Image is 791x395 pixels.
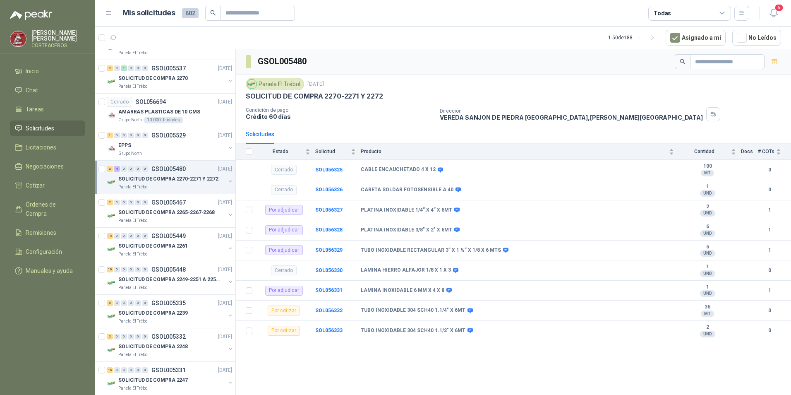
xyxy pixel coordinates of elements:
div: 0 [114,132,120,138]
p: GSOL005331 [151,367,186,373]
div: 0 [128,132,134,138]
div: 0 [142,334,148,340]
b: 1 [758,226,781,234]
p: GSOL005332 [151,334,186,340]
span: Producto [361,149,667,154]
a: Configuración [10,244,85,260]
div: Por adjudicar [265,286,303,296]
a: Negociaciones [10,159,85,174]
div: 0 [114,200,120,205]
a: 1 0 0 0 0 0 GSOL005529[DATE] Company LogoEPPSGrupo North [107,130,234,157]
p: SOLICITUD DE COMPRA 2270-2271 Y 2272 [118,175,218,183]
div: 0 [135,65,141,71]
a: 12 0 0 0 0 0 GSOL005449[DATE] Company LogoSOLICITUD DE COMPRA 2261Panela El Trébol [107,231,234,258]
b: SOL056328 [315,227,343,233]
img: Company Logo [107,144,117,154]
div: 0 [142,367,148,373]
div: 3 [107,65,113,71]
img: Company Logo [10,31,26,47]
span: 5 [774,4,784,12]
div: 0 [121,166,127,172]
span: Chat [26,86,38,95]
th: # COTs [758,144,791,160]
p: GSOL005448 [151,267,186,272]
b: TUBO INOXIDABLE RECTANGULAR 3” X 1 ½” X 1/8 X 6 MTS [361,247,501,254]
div: 0 [114,300,120,306]
a: 2 0 0 0 0 0 GSOL005467[DATE] Company LogoSOLICITUD DE COMPRA 2265-2267-2268Panela El Trébol [107,197,234,224]
div: 0 [128,166,134,172]
span: Licitaciones [26,143,56,152]
div: 4 [114,166,120,172]
div: 0 [121,367,127,373]
div: UND [700,210,715,217]
p: Panela El Trébol [118,50,149,56]
img: Company Logo [107,311,117,321]
div: Cerrado [271,185,297,195]
div: UND [700,290,715,297]
div: 0 [135,367,141,373]
div: 0 [114,367,120,373]
b: CABLE ENCAUCHETADO 4 X 12 [361,166,436,173]
p: VEREDA SANJON DE PIEDRA [GEOGRAPHIC_DATA] , [PERSON_NAME][GEOGRAPHIC_DATA] [440,114,703,121]
span: Cotizar [26,181,45,190]
p: Grupo North [118,117,142,123]
b: 6 [679,224,736,230]
div: Por adjudicar [265,245,303,255]
img: Company Logo [107,110,117,120]
a: 2 4 0 0 0 0 GSOL005480[DATE] Company LogoSOLICITUD DE COMPRA 2270-2271 Y 2272Panela El Trébol [107,164,234,190]
b: SOL056326 [315,187,343,193]
div: 0 [128,267,134,272]
th: Producto [361,144,679,160]
p: GSOL005529 [151,132,186,138]
a: Solicitudes [10,120,85,136]
h1: Mis solicitudes [122,7,175,19]
div: 0 [114,334,120,340]
p: EPPS [118,142,131,149]
div: MT [701,311,714,317]
div: 0 [114,65,120,71]
p: Panela El Trébol [118,385,149,392]
p: [DATE] [218,266,232,274]
b: 1 [758,287,781,294]
a: Inicio [10,63,85,79]
a: SOL056327 [315,207,343,213]
p: [DATE] [218,199,232,207]
div: Por cotizar [268,306,300,316]
span: Remisiones [26,228,56,237]
div: UND [700,190,715,197]
img: Logo peakr [10,10,52,20]
div: Por cotizar [268,326,300,336]
div: 0 [121,267,127,272]
b: SOL056331 [315,287,343,293]
p: GSOL005449 [151,233,186,239]
div: 0 [142,65,148,71]
p: SOLICITUD DE COMPRA 2247 [118,376,188,384]
b: 5 [679,244,736,250]
p: SOLICITUD DE COMPRA 2248 [118,343,188,351]
b: TUBO INOXIDABLE 304 SCH40 1.1/2" X 6MT [361,328,465,334]
th: Solicitud [315,144,361,160]
span: Tareas [26,105,44,114]
div: 0 [135,267,141,272]
b: 2 [679,324,736,331]
a: SOL056329 [315,247,343,253]
div: 0 [128,334,134,340]
div: 2 [107,334,113,340]
div: 0 [135,300,141,306]
p: GSOL005480 [151,166,186,172]
span: Solicitudes [26,124,54,133]
div: 2 [107,300,113,306]
button: 5 [766,6,781,21]
b: 0 [758,166,781,174]
p: Grupo North [118,150,142,157]
p: Panela El Trébol [118,184,149,190]
div: UND [700,230,715,237]
img: Company Logo [107,244,117,254]
div: Panela El Trébol [246,78,304,90]
img: Company Logo [107,177,117,187]
p: [DATE] [218,165,232,173]
div: 12 [107,233,113,239]
b: 36 [679,304,736,311]
b: SOL056325 [315,167,343,173]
